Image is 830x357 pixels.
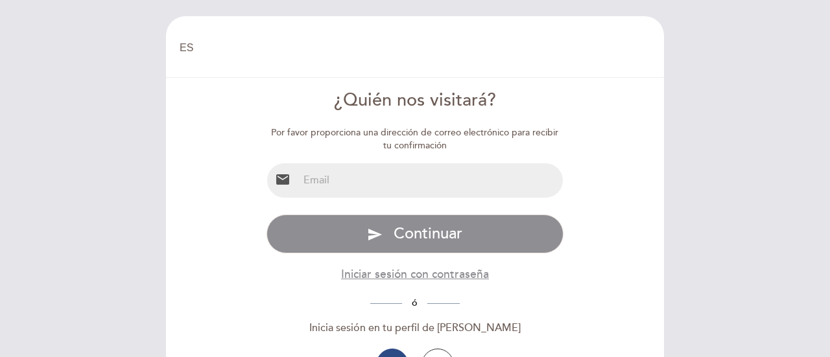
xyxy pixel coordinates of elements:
[341,266,489,282] button: Iniciar sesión con contraseña
[394,224,462,243] span: Continuar
[267,126,564,152] div: Por favor proporciona una dirección de correo electrónico para recibir tu confirmación
[275,172,290,187] i: email
[267,88,564,113] div: ¿Quién nos visitará?
[298,163,563,198] input: Email
[402,297,427,308] span: ó
[267,214,564,253] button: send Continuar
[267,321,564,336] div: Inicia sesión en tu perfil de [PERSON_NAME]
[367,227,383,242] i: send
